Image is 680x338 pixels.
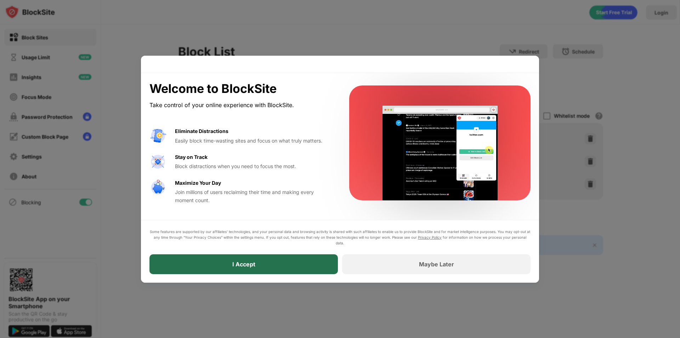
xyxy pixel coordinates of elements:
[175,162,332,170] div: Block distractions when you need to focus the most.
[149,82,332,96] div: Welcome to BlockSite
[419,261,454,268] div: Maybe Later
[149,100,332,110] div: Take control of your online experience with BlockSite.
[175,127,228,135] div: Eliminate Distractions
[149,179,166,196] img: value-safe-time.svg
[175,179,221,187] div: Maximize Your Day
[175,137,332,145] div: Easily block time-wasting sites and focus on what truly matters.
[149,229,531,246] div: Some features are supported by our affiliates’ technologies, and your personal data and browsing ...
[232,261,255,268] div: I Accept
[149,127,166,144] img: value-avoid-distractions.svg
[175,188,332,204] div: Join millions of users reclaiming their time and making every moment count.
[418,235,442,239] a: Privacy Policy
[149,153,166,170] img: value-focus.svg
[175,153,208,161] div: Stay on Track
